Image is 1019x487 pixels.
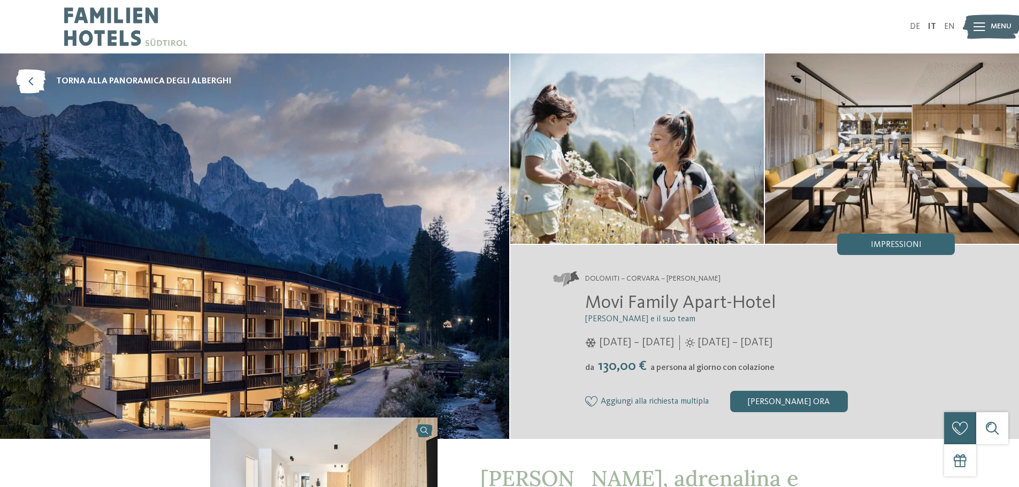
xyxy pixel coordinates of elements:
[601,397,709,407] span: Aggiungi alla richiesta multipla
[585,315,695,323] span: [PERSON_NAME] e il suo team
[730,391,848,412] div: [PERSON_NAME] ora
[585,274,721,284] span: Dolomiti – Corvara – [PERSON_NAME]
[765,53,1019,244] img: Una stupenda vacanza in famiglia a Corvara
[585,293,776,312] span: Movi Family Apart-Hotel
[585,338,596,347] i: Orari d'apertura inverno
[56,75,232,87] span: torna alla panoramica degli alberghi
[928,22,936,31] a: IT
[650,364,775,372] span: a persona al giorno con colazione
[944,22,955,31] a: EN
[698,335,772,350] span: [DATE] – [DATE]
[599,335,674,350] span: [DATE] – [DATE]
[510,53,764,244] img: Una stupenda vacanza in famiglia a Corvara
[16,69,232,94] a: torna alla panoramica degli alberghi
[685,338,695,347] i: Orari d'apertura estate
[910,22,920,31] a: DE
[595,359,649,373] span: 130,00 €
[585,364,594,372] span: da
[991,21,1012,32] span: Menu
[871,241,922,249] span: Impressioni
